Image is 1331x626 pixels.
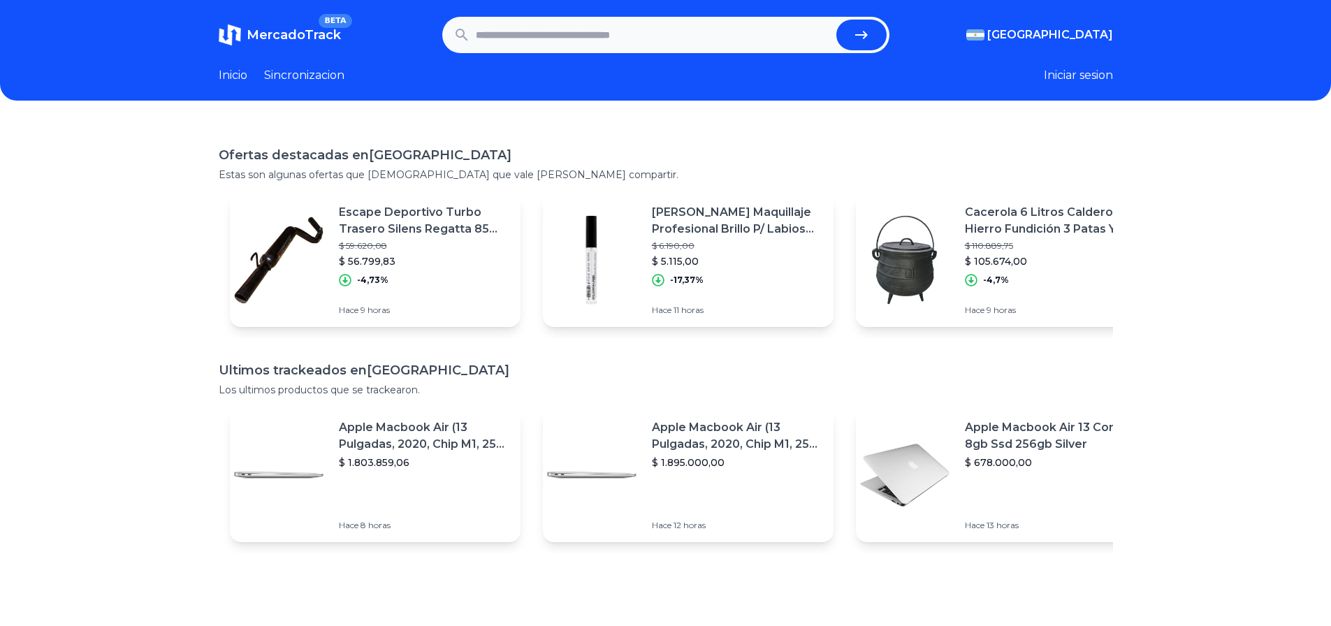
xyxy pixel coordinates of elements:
[319,14,351,28] span: BETA
[965,254,1135,268] p: $ 105.674,00
[965,240,1135,252] p: $ 110.889,75
[339,520,509,531] p: Hace 8 horas
[987,27,1113,43] span: [GEOGRAPHIC_DATA]
[219,24,341,46] a: MercadoTrackBETA
[543,426,641,524] img: Featured image
[966,27,1113,43] button: [GEOGRAPHIC_DATA]
[965,456,1135,469] p: $ 678.000,00
[339,204,509,238] p: Escape Deportivo Turbo Trasero Silens Regatta 85 1600
[652,419,822,453] p: Apple Macbook Air (13 Pulgadas, 2020, Chip M1, 256 Gb De Ssd, 8 Gb De Ram) - Plata
[652,240,822,252] p: $ 6.190,00
[339,254,509,268] p: $ 56.799,83
[652,520,822,531] p: Hace 12 horas
[339,305,509,316] p: Hace 9 horas
[652,305,822,316] p: Hace 11 horas
[965,305,1135,316] p: Hace 9 horas
[219,67,247,84] a: Inicio
[543,193,834,327] a: Featured image[PERSON_NAME] Maquillaje Profesional Brillo P/ Labios Lip Gloss 183$ 6.190,00$ 5.11...
[219,383,1113,397] p: Los ultimos productos que se trackearon.
[856,408,1147,542] a: Featured imageApple Macbook Air 13 Core I5 8gb Ssd 256gb Silver$ 678.000,00Hace 13 horas
[965,419,1135,453] p: Apple Macbook Air 13 Core I5 8gb Ssd 256gb Silver
[652,204,822,238] p: [PERSON_NAME] Maquillaje Profesional Brillo P/ Labios Lip Gloss 183
[339,240,509,252] p: $ 59.620,08
[230,193,521,327] a: Featured imageEscape Deportivo Turbo Trasero Silens Regatta 85 1600$ 59.620,08$ 56.799,83-4,73%Ha...
[339,456,509,469] p: $ 1.803.859,06
[543,408,834,542] a: Featured imageApple Macbook Air (13 Pulgadas, 2020, Chip M1, 256 Gb De Ssd, 8 Gb De Ram) - Plata$...
[652,254,822,268] p: $ 5.115,00
[983,275,1009,286] p: -4,7%
[965,204,1135,238] p: Cacerola 6 Litros Caldero Hierro Fundición 3 Patas Y Tapa
[357,275,388,286] p: -4,73%
[1044,67,1113,84] button: Iniciar sesion
[966,29,984,41] img: Argentina
[230,211,328,309] img: Featured image
[856,426,954,524] img: Featured image
[856,211,954,309] img: Featured image
[219,145,1113,165] h1: Ofertas destacadas en [GEOGRAPHIC_DATA]
[856,193,1147,327] a: Featured imageCacerola 6 Litros Caldero Hierro Fundición 3 Patas Y Tapa$ 110.889,75$ 105.674,00-4...
[219,361,1113,380] h1: Ultimos trackeados en [GEOGRAPHIC_DATA]
[219,24,241,46] img: MercadoTrack
[264,67,344,84] a: Sincronizacion
[670,275,704,286] p: -17,37%
[543,211,641,309] img: Featured image
[965,520,1135,531] p: Hace 13 horas
[219,168,1113,182] p: Estas son algunas ofertas que [DEMOGRAPHIC_DATA] que vale [PERSON_NAME] compartir.
[230,408,521,542] a: Featured imageApple Macbook Air (13 Pulgadas, 2020, Chip M1, 256 Gb De Ssd, 8 Gb De Ram) - Plata$...
[339,419,509,453] p: Apple Macbook Air (13 Pulgadas, 2020, Chip M1, 256 Gb De Ssd, 8 Gb De Ram) - Plata
[652,456,822,469] p: $ 1.895.000,00
[230,426,328,524] img: Featured image
[247,27,341,43] span: MercadoTrack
